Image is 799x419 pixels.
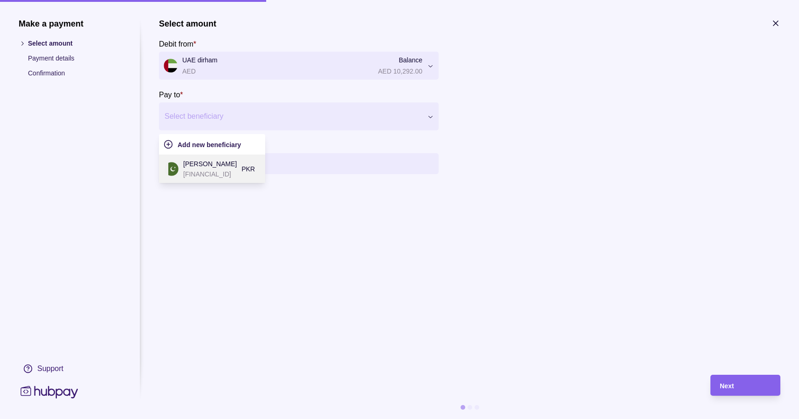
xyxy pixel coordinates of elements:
[720,382,734,390] span: Next
[19,359,121,378] a: Support
[28,68,121,78] p: Confirmation
[19,19,121,29] h1: Make a payment
[178,141,241,149] span: Add new beneficiary
[159,40,193,48] p: Debit from
[182,153,434,174] input: amount
[183,159,237,169] p: [PERSON_NAME]
[710,375,780,396] button: Next
[159,38,196,49] label: Debit from
[37,364,63,374] div: Support
[28,38,121,48] p: Select amount
[241,164,255,174] p: PKR
[159,19,216,29] h1: Select amount
[159,89,183,100] label: Pay to
[183,169,237,179] p: [FINANCIAL_ID]
[165,162,179,176] img: pk
[164,139,261,150] button: Add new beneficiary
[28,53,121,63] p: Payment details
[159,91,180,99] p: Pay to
